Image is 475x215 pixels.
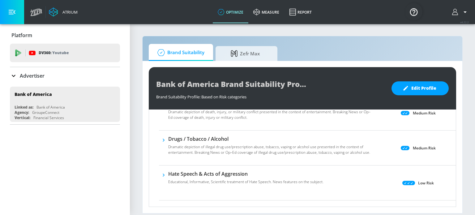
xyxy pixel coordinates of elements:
a: optimize [213,1,248,23]
p: Medium Risk [413,110,436,116]
div: Hate Speech & Acts of AggressionEducational, Informative, Scientific treatment of Hate Speech. Ne... [168,170,323,188]
span: Edit Profile [404,84,436,92]
div: Drugs / Tobacco / AlcoholDramatic depiction of illegal drug use/prescription abuse, tobacco, vapi... [168,135,372,159]
p: Youtube [52,49,69,56]
div: GroupeConnect [32,110,59,115]
h6: Drugs / Tobacco / Alcohol [168,135,372,142]
div: DV360: Youtube [10,44,120,62]
p: Low Risk [418,180,434,186]
h6: Hate Speech & Acts of Aggression [168,170,323,177]
p: Advertiser [20,72,45,79]
span: Brand Suitability [155,45,204,60]
div: Bank of America [15,91,52,97]
div: Platform [10,27,120,44]
div: Brand Suitability Profile: Based on Risk categories [156,91,385,100]
div: Advertiser [10,67,120,84]
h6: Misinformation [168,205,372,212]
p: DV360: [39,49,69,56]
a: measure [248,1,284,23]
span: Zefr Max [222,46,269,61]
button: Open Resource Center [405,3,422,20]
p: Dramatic depiction of illegal drug use/prescription abuse, tobacco, vaping or alcohol use present... [168,144,372,155]
button: Edit Profile [392,81,449,95]
span: v 4.22.2 [460,20,469,24]
div: Atrium [60,9,78,15]
div: Dramatic depiction of death, injury, or military conflict presented in the context of entertainme... [168,101,372,124]
div: Bank of AmericaLinked as:Bank of AmericaAgency:GroupeConnectVertical:Financial Services [10,87,120,122]
p: Platform [11,32,32,39]
a: Atrium [49,7,78,17]
a: Report [284,1,317,23]
p: Medium Risk [413,145,436,151]
p: Dramatic depiction of death, injury, or military conflict presented in the context of entertainme... [168,109,372,120]
div: Agency: [15,110,29,115]
p: Educational, Informative, Scientific treatment of Hate Speech. News features on the subject. [168,179,323,185]
div: Bank of America [36,105,65,110]
div: Financial Services [33,115,64,120]
div: Linked as: [15,105,33,110]
div: Vertical: [15,115,30,120]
